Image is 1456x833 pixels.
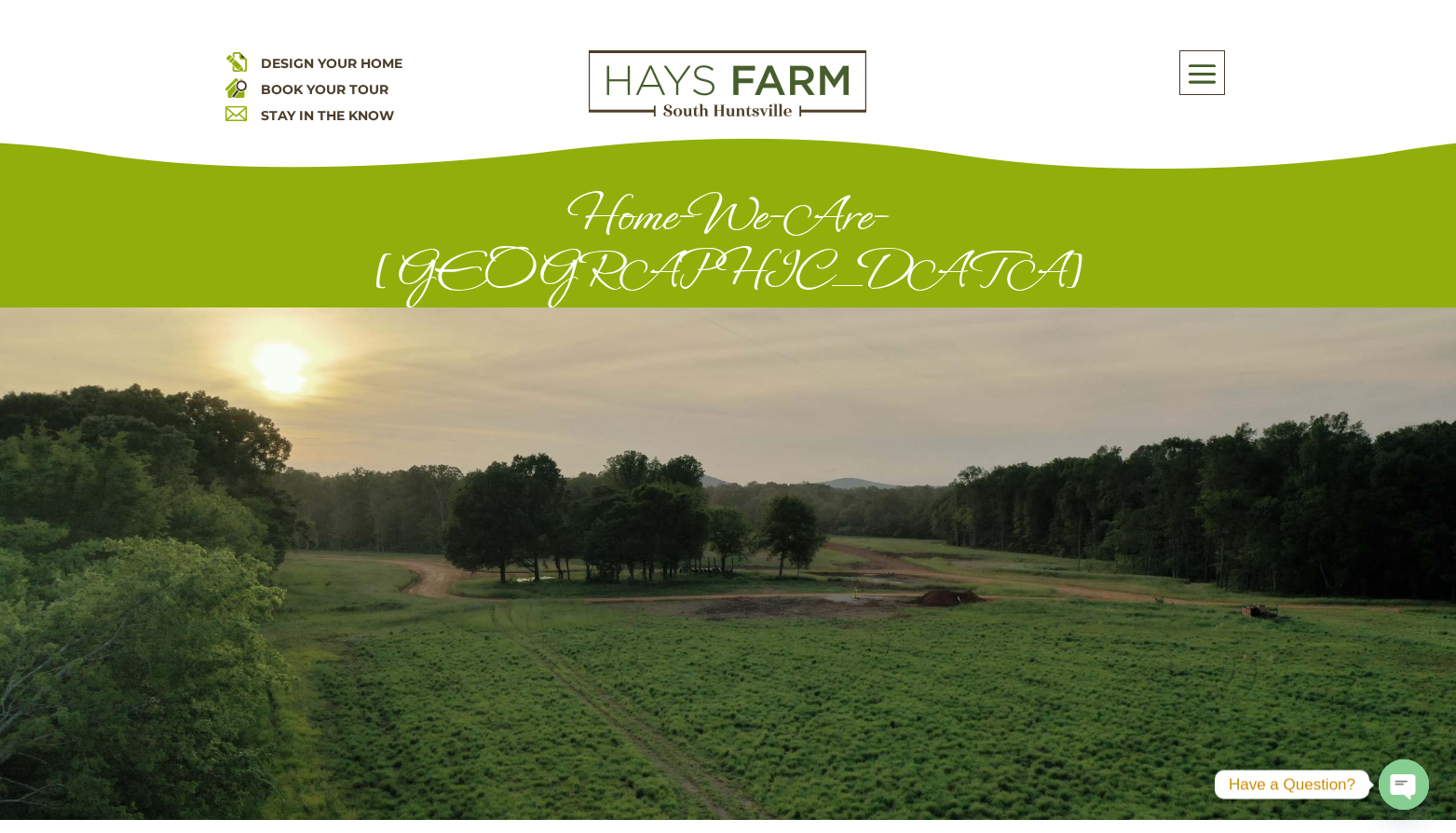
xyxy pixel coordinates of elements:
h1: Home-We-Are-[GEOGRAPHIC_DATA] [225,188,1231,307]
a: STAY IN THE KNOW [261,107,394,124]
a: BOOK YOUR TOUR [261,81,388,98]
img: Logo [589,50,866,117]
img: book your home tour [225,76,247,98]
a: hays farm homes huntsville development [589,104,866,121]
